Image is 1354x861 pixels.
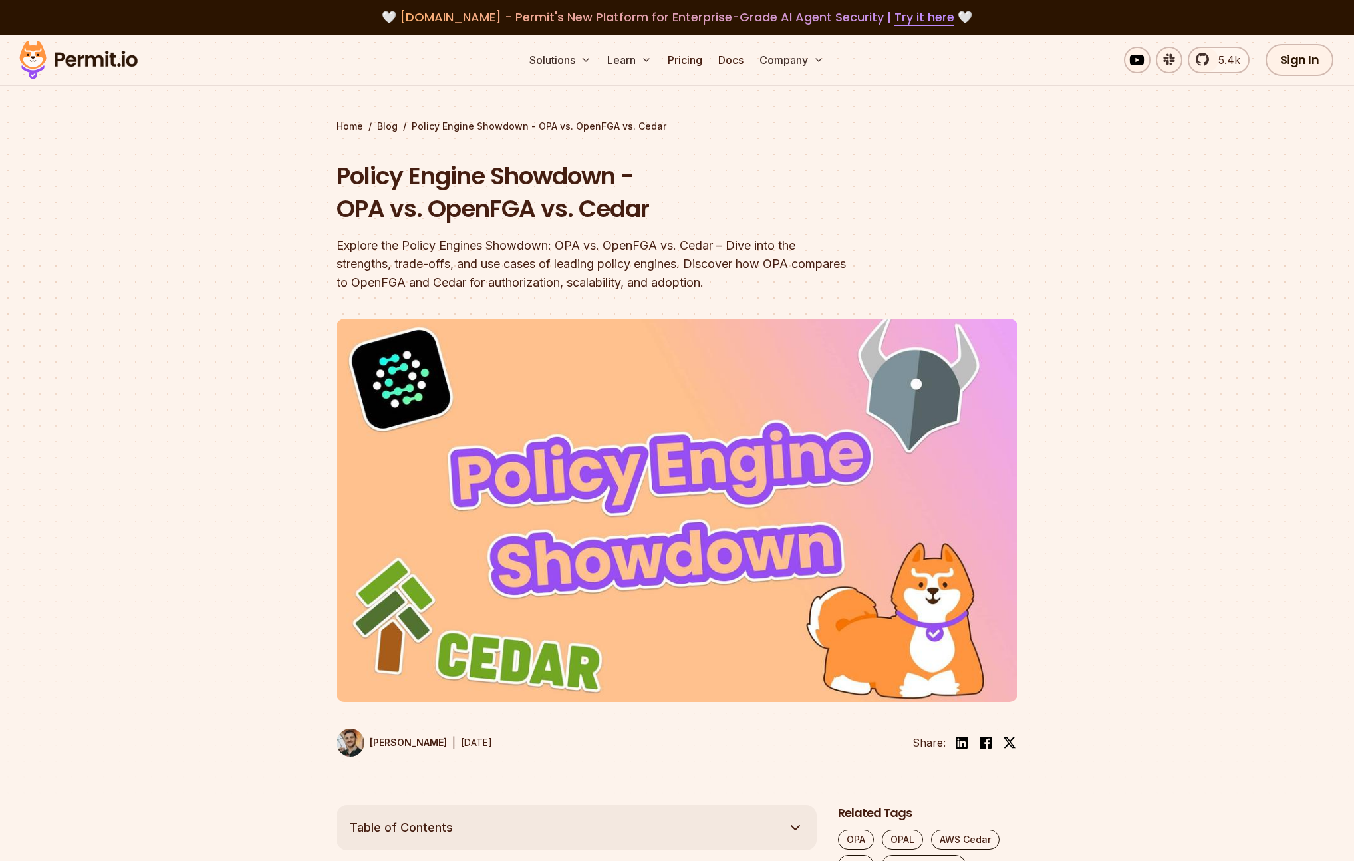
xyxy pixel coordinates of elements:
a: OPAL [882,830,923,850]
span: 5.4k [1210,52,1240,68]
img: facebook [978,735,994,751]
h1: Policy Engine Showdown - OPA vs. OpenFGA vs. Cedar [337,160,847,226]
span: Table of Contents [350,818,453,837]
a: Docs [713,47,749,73]
a: AWS Cedar [931,830,1000,850]
p: [PERSON_NAME] [370,736,447,749]
a: Pricing [662,47,708,73]
div: | [452,735,456,751]
img: linkedin [954,735,970,751]
a: Blog [377,120,398,133]
a: 5.4k [1188,47,1250,73]
img: Daniel Bass [337,729,364,757]
div: Explore the Policy Engines Showdown: OPA vs. OpenFGA vs. Cedar – Dive into the strengths, trade-o... [337,236,847,292]
div: 🤍 🤍 [32,8,1322,27]
a: Home [337,120,363,133]
a: [PERSON_NAME] [337,729,447,757]
a: OPA [838,830,874,850]
span: [DOMAIN_NAME] - Permit's New Platform for Enterprise-Grade AI Agent Security | [400,9,954,25]
button: Solutions [524,47,597,73]
div: / / [337,120,1017,133]
img: twitter [1003,736,1016,749]
li: Share: [912,735,946,751]
button: Company [754,47,829,73]
button: Learn [602,47,657,73]
a: Sign In [1266,44,1334,76]
img: Permit logo [13,37,144,83]
h2: Related Tags [838,805,1017,822]
a: Try it here [894,9,954,26]
time: [DATE] [461,737,492,748]
button: Table of Contents [337,805,817,850]
img: Policy Engine Showdown - OPA vs. OpenFGA vs. Cedar [337,319,1017,702]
